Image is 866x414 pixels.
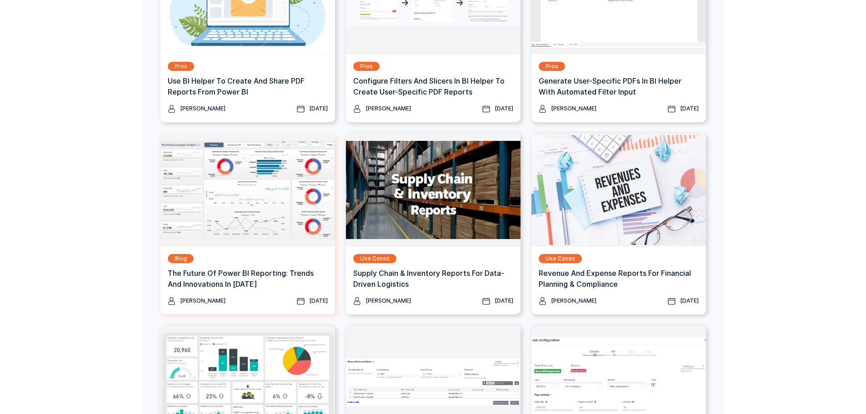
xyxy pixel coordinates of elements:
div: [DATE] [495,104,513,113]
div: Use Cases [360,254,390,263]
a: BlogThe Future of Power BI Reporting: Trends and Innovations in [DATE][PERSON_NAME][DATE] [160,133,335,314]
div: [DATE] [680,104,699,113]
div: [PERSON_NAME] [551,104,596,113]
div: [PERSON_NAME] [180,296,225,305]
div: Blog [175,254,187,263]
a: Use CasesRevenue And Expense Reports For Financial Planning & Compliance[PERSON_NAME][DATE] [531,133,706,314]
div: Pros [360,62,373,71]
div: [DATE] [680,296,699,305]
div: Use Cases [546,254,575,263]
h3: Generate User-specific PDFs In BI Helper with Automated Filter Input [539,75,699,97]
div: [PERSON_NAME] [180,104,225,113]
div: [PERSON_NAME] [551,296,596,305]
div: [PERSON_NAME] [365,296,411,305]
div: [DATE] [495,296,513,305]
h3: Configure Filters And Slicers In BI Helper To Create User-Specific PDF Reports [353,75,513,97]
h3: Supply Chain & Inventory Reports for Data-Driven Logistics [353,268,513,289]
div: Pros [546,62,558,71]
h3: The Future of Power BI Reporting: Trends and Innovations in [DATE] [168,268,328,289]
a: Use CasesSupply Chain & Inventory Reports for Data-Driven Logistics[PERSON_NAME][DATE] [346,133,521,314]
div: [DATE] [309,296,328,305]
h3: Use BI Helper To Create And Share PDF Reports From Power BI [168,75,328,97]
div: [DATE] [309,104,328,113]
h3: Revenue And Expense Reports For Financial Planning & Compliance [539,268,699,289]
div: Pros [175,62,187,71]
div: [PERSON_NAME] [365,104,411,113]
